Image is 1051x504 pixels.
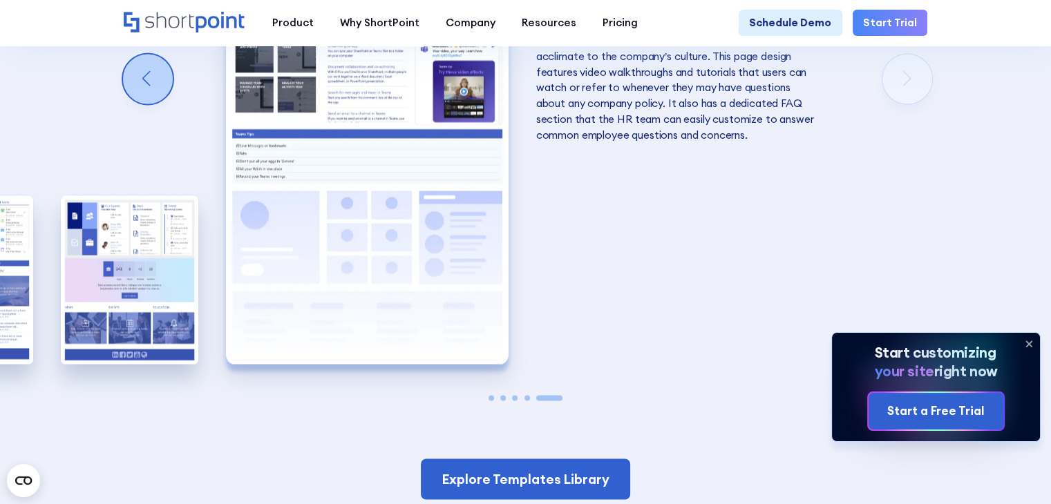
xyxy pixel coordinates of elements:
[421,458,630,499] a: Explore Templates Library
[524,395,530,400] span: Go to slide 4
[226,17,509,364] img: Internal SharePoint site example for knowledge base
[272,15,314,31] div: Product
[340,15,419,31] div: Why ShortPoint
[327,10,433,36] a: Why ShortPoint
[869,393,1004,429] a: Start a Free Trial
[589,10,651,36] a: Pricing
[509,10,589,36] a: Resources
[7,464,40,497] button: Open CMP widget
[853,10,927,36] a: Start Trial
[512,395,518,400] span: Go to slide 3
[123,54,173,104] div: Previous slide
[226,17,509,364] div: 5 / 5
[536,395,562,400] span: Go to slide 5
[489,395,494,400] span: Go to slide 1
[536,17,819,143] p: It is important, especially for new employees, to have a knowledge base that they can refer to wh...
[124,12,246,35] a: Home
[446,15,495,31] div: Company
[739,10,842,36] a: Schedule Demo
[603,15,638,31] div: Pricing
[61,195,198,365] img: HR SharePoint site example for documents
[982,438,1051,504] iframe: Chat Widget
[887,403,985,420] div: Start a Free Trial
[433,10,509,36] a: Company
[259,10,327,36] a: Product
[61,195,198,365] div: 4 / 5
[522,15,576,31] div: Resources
[500,395,506,400] span: Go to slide 2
